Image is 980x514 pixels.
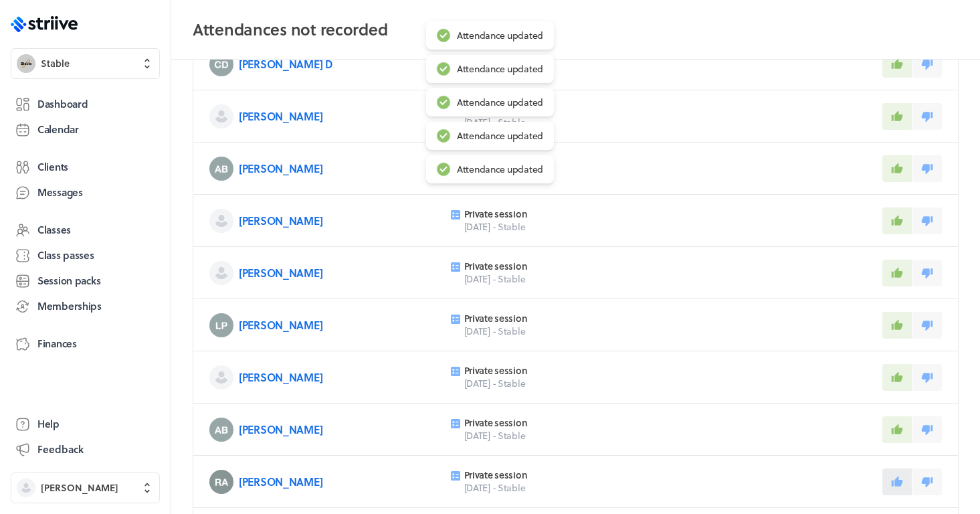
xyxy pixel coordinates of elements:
[239,369,322,385] a: [PERSON_NAME]
[41,481,118,495] span: [PERSON_NAME]
[37,97,88,111] span: Dashboard
[464,481,631,495] p: [DATE] - Stable
[11,92,160,116] a: Dashboard
[209,418,233,442] img: Andrew Brooks
[37,299,102,313] span: Memberships
[37,223,71,237] span: Classes
[11,332,160,356] a: Finances
[37,185,83,199] span: Messages
[464,313,631,325] p: Private session
[11,48,160,79] button: StableStable
[11,218,160,242] a: Classes
[239,474,322,489] a: [PERSON_NAME]
[209,313,233,337] img: Laura Potts
[457,96,543,108] div: Attendance updated
[193,16,959,43] h2: Attendances not recorded
[464,260,631,272] p: Private session
[239,56,332,72] a: [PERSON_NAME] D
[457,163,543,175] div: Attendance updated
[11,118,160,142] a: Calendar
[11,244,160,268] a: Class passes
[464,417,631,429] p: Private session
[209,157,233,181] img: Andrew Brooks
[464,377,631,390] p: [DATE] - Stable
[11,294,160,319] a: Memberships
[11,155,160,179] a: Clients
[11,181,160,205] a: Messages
[464,365,631,377] p: Private session
[37,274,100,288] span: Session packs
[239,108,322,124] a: [PERSON_NAME]
[239,422,322,437] a: [PERSON_NAME]
[11,438,160,462] button: Feedback
[37,337,77,351] span: Finances
[239,317,322,333] a: [PERSON_NAME]
[209,52,233,76] img: Cari Darvill
[41,57,70,70] span: Stable
[37,160,68,174] span: Clients
[209,470,233,494] img: Rupert Anderton
[464,469,631,481] p: Private session
[464,208,631,220] p: Private session
[37,248,94,262] span: Class passes
[457,130,543,142] div: Attendance updated
[17,54,35,73] img: Stable
[464,220,631,234] p: [DATE] - Stable
[11,412,160,436] a: Help
[37,122,79,137] span: Calendar
[464,429,631,442] p: [DATE] - Stable
[457,29,543,41] div: Attendance updated
[457,63,543,75] div: Attendance updated
[11,473,160,503] button: [PERSON_NAME]
[239,213,322,228] a: [PERSON_NAME]
[37,442,84,456] span: Feedback
[11,269,160,293] a: Session packs
[37,417,60,431] span: Help
[239,161,322,176] a: [PERSON_NAME]
[464,272,631,286] p: [DATE] - Stable
[464,325,631,338] p: [DATE] - Stable
[239,265,322,280] a: [PERSON_NAME]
